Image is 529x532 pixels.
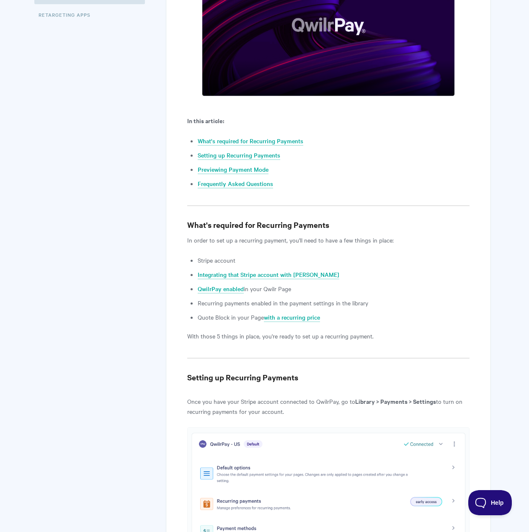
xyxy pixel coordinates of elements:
p: Once you have your Stripe account connected to QwilrPay, go to to turn on recurring payments for ... [187,396,469,416]
b: Library > Payments > Settings [355,397,436,405]
a: What's required for Recurring Payments [198,137,303,146]
li: Stripe account [198,255,469,265]
a: QwilrPay enabled [198,284,244,294]
h3: Setting up Recurring Payments [187,372,469,383]
a: Integrating that Stripe account with [PERSON_NAME] [198,270,339,279]
li: in your Qwilr Page [198,284,469,294]
a: Previewing Payment Mode [198,165,268,174]
h3: What's required for Recurring Payments [187,219,469,231]
a: Setting up Recurring Payments [198,151,280,160]
a: with a recurring price [264,313,320,322]
p: With those 5 things in place, you're ready to set up a recurring payment. [187,331,469,341]
a: Frequently Asked Questions [198,179,273,189]
b: In this article: [187,116,224,125]
p: In order to set up a recurring payment, you'll need to have a few things in place: [187,235,469,245]
li: Quote Block in your Page [198,312,469,322]
li: Recurring payments enabled in the payment settings in the library [198,298,469,308]
a: Retargeting Apps [39,6,97,23]
iframe: Toggle Customer Support [468,490,512,515]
